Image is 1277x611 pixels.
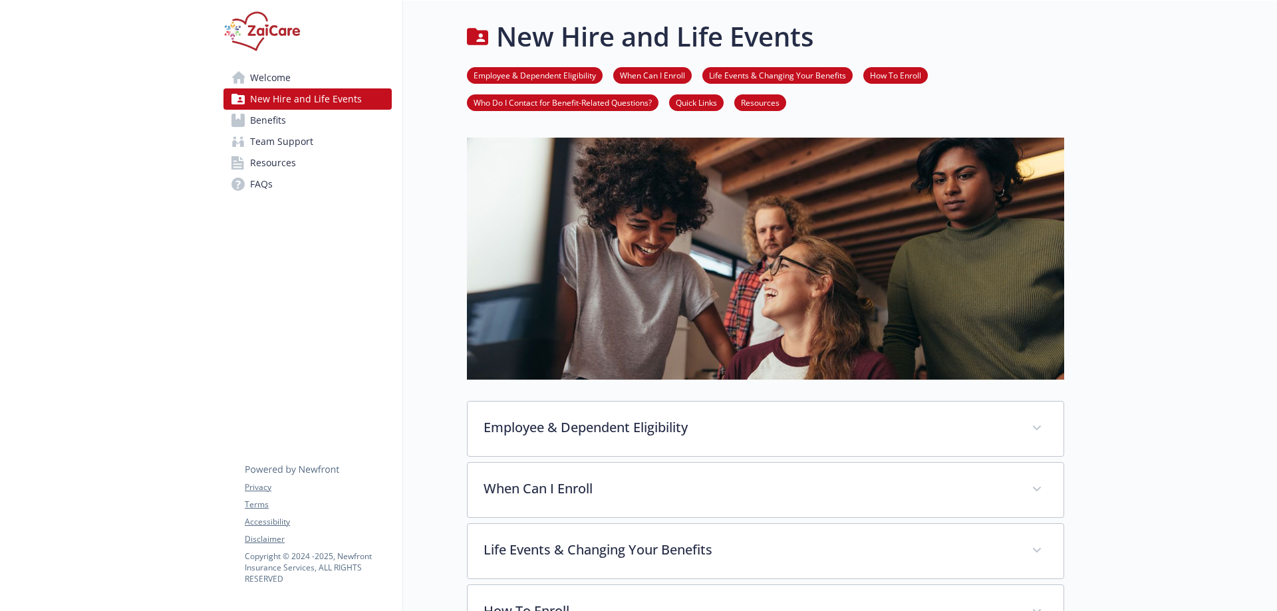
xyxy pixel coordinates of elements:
[496,17,813,57] h1: New Hire and Life Events
[223,110,392,131] a: Benefits
[613,68,692,81] a: When Can I Enroll
[223,152,392,174] a: Resources
[245,499,391,511] a: Terms
[223,67,392,88] a: Welcome
[250,88,362,110] span: New Hire and Life Events
[702,68,853,81] a: Life Events & Changing Your Benefits
[250,131,313,152] span: Team Support
[468,524,1064,578] div: Life Events & Changing Your Benefits
[484,540,1016,560] p: Life Events & Changing Your Benefits
[245,533,391,545] a: Disclaimer
[223,174,392,195] a: FAQs
[250,152,296,174] span: Resources
[734,96,786,108] a: Resources
[250,174,273,195] span: FAQs
[863,68,928,81] a: How To Enroll
[223,88,392,110] a: New Hire and Life Events
[245,481,391,493] a: Privacy
[467,138,1064,380] img: new hire page banner
[245,550,391,584] p: Copyright © 2024 - 2025 , Newfront Insurance Services, ALL RIGHTS RESERVED
[250,110,286,131] span: Benefits
[468,463,1064,517] div: When Can I Enroll
[484,479,1016,499] p: When Can I Enroll
[250,67,291,88] span: Welcome
[467,68,603,81] a: Employee & Dependent Eligibility
[223,131,392,152] a: Team Support
[468,402,1064,456] div: Employee & Dependent Eligibility
[245,516,391,528] a: Accessibility
[669,96,724,108] a: Quick Links
[484,418,1016,437] p: Employee & Dependent Eligibility
[467,96,658,108] a: Who Do I Contact for Benefit-Related Questions?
